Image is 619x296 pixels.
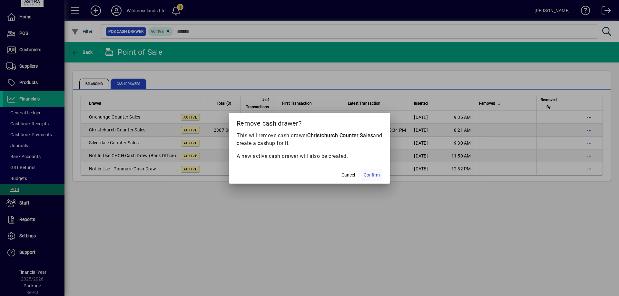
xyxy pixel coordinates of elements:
button: Confirm [361,169,382,181]
span: Confirm [364,172,380,178]
h2: Remove cash drawer? [229,113,390,131]
p: A new active cash drawer will also be created. [237,152,382,160]
button: Cancel [338,169,359,181]
b: Christchurch Counter Sales [307,132,373,138]
p: This will remove cash drawer and create a cashup for it. [237,132,382,147]
span: Cancel [341,172,355,178]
